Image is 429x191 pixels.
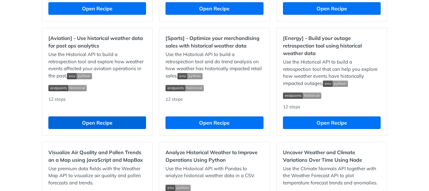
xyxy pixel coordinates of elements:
span: Expand image [48,84,146,91]
h2: Visualize Air Quality and Pollen Trends on a Map using JavaScript and MapBox [48,149,146,164]
button: Open Recipe [283,2,381,15]
p: Use the Historical API to build a retrospection tool that can help you explore how weather events... [283,59,381,87]
img: endpoint [283,93,321,99]
h2: Analyze Historical Weather to Improve Operations Using Python [166,149,263,164]
button: Open Recipe [48,2,146,15]
span: Expand image [166,84,263,91]
span: Expand image [177,73,203,79]
div: 12 steps [283,104,381,110]
img: env [166,185,191,191]
p: Use the Historical API with Pandas to analyze historical weather data in a CSV. [166,165,263,179]
img: endpoint [48,85,87,91]
img: endpoint [166,85,204,91]
h2: [Sports] - Optimize your merchandising sales with historical weather data [166,34,263,49]
span: Expand image [323,80,348,86]
div: 12 steps [166,96,263,110]
img: env [67,73,92,79]
button: Open Recipe [166,116,263,129]
p: Use the Historical API to build a retrospection tool and do trend analysis on how weather has his... [166,51,263,79]
img: env [177,73,203,79]
img: env [323,81,348,87]
span: Expand image [67,73,92,79]
h2: [Aviation] - Use historical weather data for post ops analytics [48,34,146,49]
h2: [Energy] - Build your outage retrospection tool using historical weather data [283,34,381,57]
button: Open Recipe [283,116,381,129]
div: 12 steps [48,96,146,110]
span: Expand image [283,92,381,99]
p: Use the Climate Normals API together with the Weather Forecast API to plot temperature forecast t... [283,165,381,187]
p: Use premium data fields with the Weather Map API to visualize air quality and pollen forecasts an... [48,165,146,187]
h2: Uncover Weather and Climate Variations Over Time Using Node [283,149,381,164]
button: Open Recipe [166,2,263,15]
button: Open Recipe [48,116,146,129]
p: Use the Historical API to build a retrospection tool and explore how weather events affected your... [48,51,146,79]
